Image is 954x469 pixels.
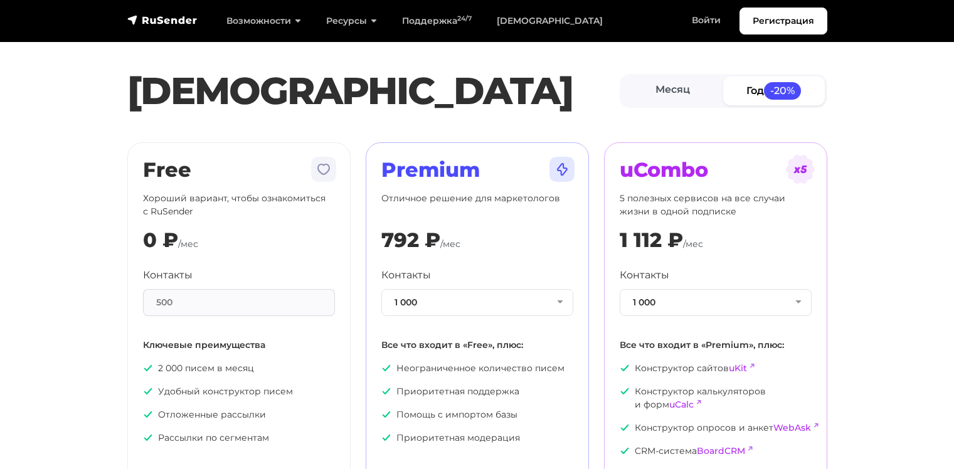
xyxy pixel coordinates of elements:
[143,408,335,421] p: Отложенные рассылки
[314,8,390,34] a: Ресурсы
[381,433,391,443] img: icon-ok.svg
[214,8,314,34] a: Возможности
[381,289,573,316] button: 1 000
[143,158,335,182] h2: Free
[127,68,620,113] h1: [DEMOGRAPHIC_DATA]
[739,8,827,34] a: Регистрация
[143,339,335,352] p: Ключевые преимущества
[381,386,391,396] img: icon-ok.svg
[723,76,825,105] a: Год
[143,386,153,396] img: icon-ok.svg
[143,385,335,398] p: Удобный конструктор писем
[679,8,733,33] a: Войти
[622,76,724,105] a: Месяц
[620,386,630,396] img: icon-ok.svg
[620,268,669,283] label: Контакты
[620,339,812,352] p: Все что входит в «Premium», плюс:
[381,268,431,283] label: Контакты
[178,238,198,250] span: /мес
[697,445,745,456] a: BoardCRM
[381,409,391,419] img: icon-ok.svg
[484,8,615,34] a: [DEMOGRAPHIC_DATA]
[381,339,573,352] p: Все что входит в «Free», плюс:
[620,445,812,458] p: CRM-система
[381,431,573,445] p: Приоритетная модерация
[729,362,747,374] a: uKit
[381,158,573,182] h2: Premium
[620,289,812,316] button: 1 000
[620,192,812,218] p: 5 полезных сервисов на все случаи жизни в одной подписке
[440,238,460,250] span: /мес
[381,385,573,398] p: Приоритетная поддержка
[381,363,391,373] img: icon-ok.svg
[620,362,812,375] p: Конструктор сайтов
[143,433,153,443] img: icon-ok.svg
[309,154,339,184] img: tarif-free.svg
[143,431,335,445] p: Рассылки по сегментам
[127,14,198,26] img: RuSender
[390,8,484,34] a: Поддержка24/7
[785,154,815,184] img: tarif-ucombo.svg
[143,268,193,283] label: Контакты
[620,385,812,411] p: Конструктор калькуляторов и форм
[764,82,802,99] span: -20%
[620,446,630,456] img: icon-ok.svg
[620,423,630,433] img: icon-ok.svg
[381,408,573,421] p: Помощь с импортом базы
[143,409,153,419] img: icon-ok.svg
[143,363,153,373] img: icon-ok.svg
[669,399,694,410] a: uCalc
[683,238,703,250] span: /мес
[773,422,811,433] a: WebAsk
[620,158,812,182] h2: uCombo
[143,228,178,252] div: 0 ₽
[547,154,577,184] img: tarif-premium.svg
[143,192,335,218] p: Хороший вариант, чтобы ознакомиться с RuSender
[457,14,472,23] sup: 24/7
[381,362,573,375] p: Неограниченное количество писем
[381,228,440,252] div: 792 ₽
[620,421,812,435] p: Конструктор опросов и анкет
[143,362,335,375] p: 2 000 писем в месяц
[381,192,573,218] p: Отличное решение для маркетологов
[620,363,630,373] img: icon-ok.svg
[620,228,683,252] div: 1 112 ₽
